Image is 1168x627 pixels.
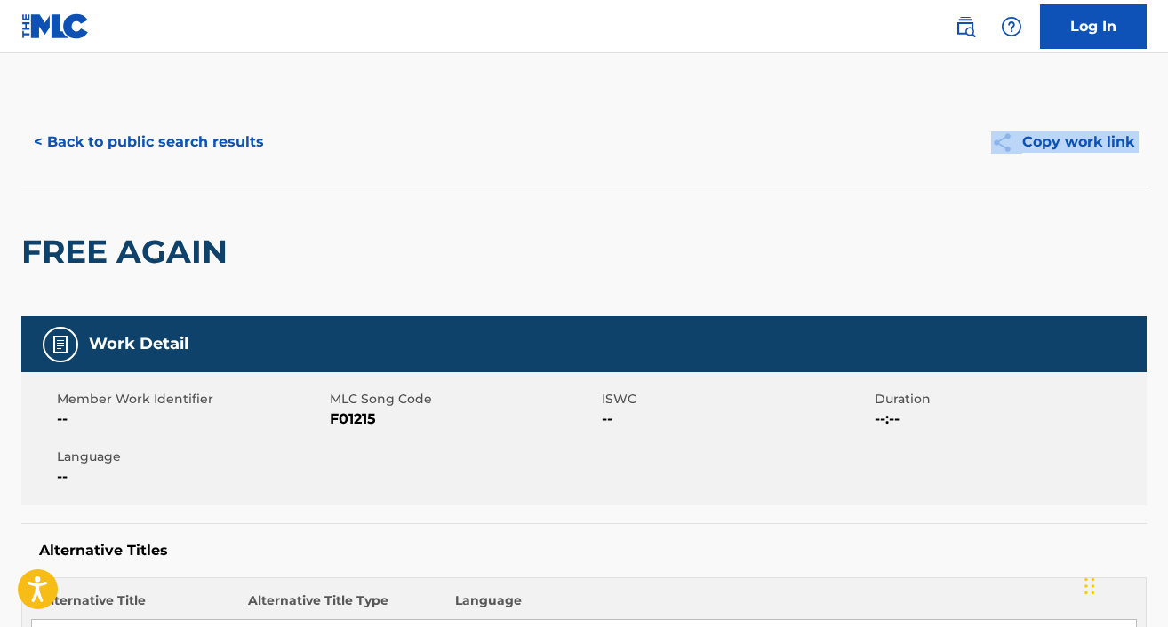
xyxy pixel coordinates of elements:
[21,232,236,272] h2: FREE AGAIN
[39,542,1129,560] h5: Alternative Titles
[1084,560,1095,613] div: Drag
[955,16,976,37] img: search
[330,409,598,430] span: F01215
[57,390,325,409] span: Member Work Identifier
[21,120,276,164] button: < Back to public search results
[50,334,71,355] img: Work Detail
[21,13,90,39] img: MLC Logo
[875,409,1143,430] span: --:--
[1040,4,1147,49] a: Log In
[1001,16,1022,37] img: help
[239,591,446,620] th: Alternative Title Type
[446,591,1137,620] th: Language
[602,390,870,409] span: ISWC
[994,9,1029,44] div: Help
[57,409,325,430] span: --
[875,390,1143,409] span: Duration
[57,448,325,466] span: Language
[602,409,870,430] span: --
[991,131,1022,154] img: Copy work link
[1079,542,1168,627] iframe: Chat Widget
[330,390,598,409] span: MLC Song Code
[979,120,1147,164] button: Copy work link
[57,466,325,488] span: --
[89,334,188,354] h5: Work Detail
[948,9,983,44] a: Public Search
[32,591,239,620] th: Alternative Title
